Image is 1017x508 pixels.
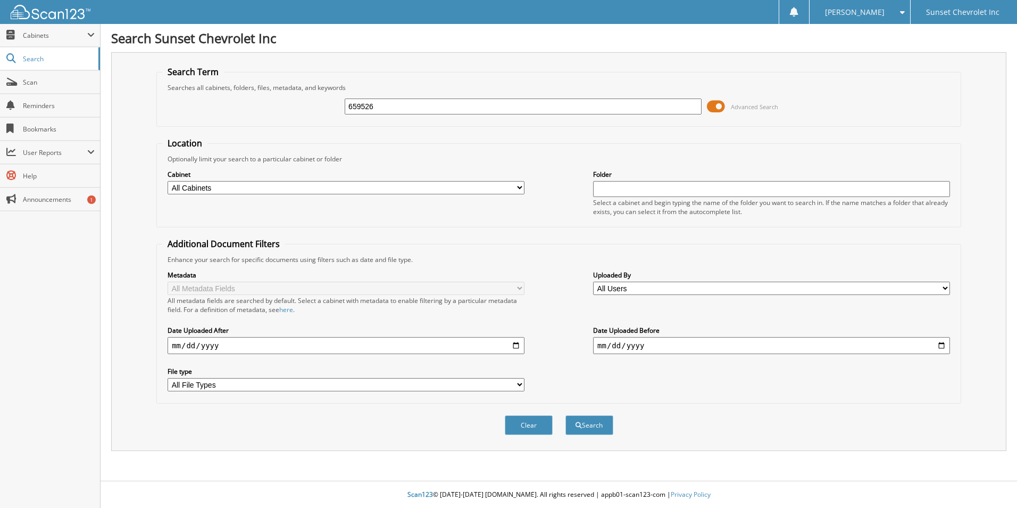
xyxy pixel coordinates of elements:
[168,337,524,354] input: start
[407,490,433,499] span: Scan123
[168,271,524,280] label: Metadata
[23,54,93,63] span: Search
[825,9,885,15] span: [PERSON_NAME]
[162,238,285,250] legend: Additional Document Filters
[162,83,955,92] div: Searches all cabinets, folders, files, metadata, and keywords
[162,154,955,163] div: Optionally limit your search to a particular cabinet or folder
[926,9,999,15] span: Sunset Chevrolet Inc
[593,326,950,335] label: Date Uploaded Before
[593,198,950,216] div: Select a cabinet and begin typing the name of the folder you want to search in. If the name match...
[23,195,95,204] span: Announcements
[162,137,207,149] legend: Location
[162,255,955,264] div: Enhance your search for specific documents using filters such as date and file type.
[111,29,1006,47] h1: Search Sunset Chevrolet Inc
[731,103,778,111] span: Advanced Search
[593,337,950,354] input: end
[168,367,524,376] label: File type
[23,78,95,87] span: Scan
[671,490,711,499] a: Privacy Policy
[23,31,87,40] span: Cabinets
[565,415,613,435] button: Search
[593,170,950,179] label: Folder
[279,305,293,314] a: here
[168,326,524,335] label: Date Uploaded After
[505,415,553,435] button: Clear
[168,296,524,314] div: All metadata fields are searched by default. Select a cabinet with metadata to enable filtering b...
[23,171,95,181] span: Help
[23,148,87,157] span: User Reports
[23,101,95,110] span: Reminders
[87,195,96,204] div: 1
[168,170,524,179] label: Cabinet
[23,125,95,134] span: Bookmarks
[162,66,224,78] legend: Search Term
[593,271,950,280] label: Uploaded By
[101,482,1017,508] div: © [DATE]-[DATE] [DOMAIN_NAME]. All rights reserved | appb01-scan123-com |
[11,5,90,19] img: scan123-logo-white.svg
